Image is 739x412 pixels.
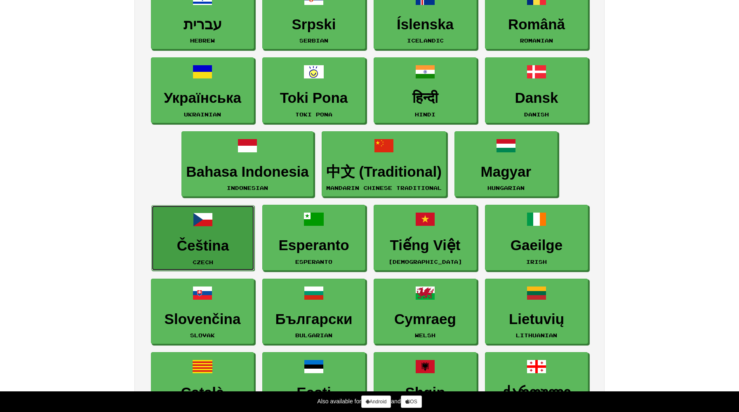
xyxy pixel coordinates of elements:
[485,279,588,344] a: LietuviųLithuanian
[262,57,365,123] a: Toki PonaToki Pona
[155,90,249,106] h3: Українська
[516,332,557,338] small: Lithuanian
[374,279,477,344] a: CymraegWelsh
[295,111,332,117] small: Toki Pona
[155,311,249,327] h3: Slovenčina
[485,57,588,123] a: DanskDanish
[190,332,215,338] small: Slovak
[407,38,444,43] small: Icelandic
[415,111,435,117] small: Hindi
[378,237,472,253] h3: Tiếng Việt
[459,164,553,180] h3: Magyar
[490,237,584,253] h3: Gaeilge
[378,311,472,327] h3: Cymraeg
[326,164,442,180] h3: 中文 (Traditional)
[227,185,268,191] small: Indonesian
[361,395,391,408] a: Android
[490,90,584,106] h3: Dansk
[295,259,332,265] small: Esperanto
[490,17,584,33] h3: Română
[155,385,249,401] h3: Català
[526,259,547,265] small: Irish
[190,38,215,43] small: Hebrew
[151,57,254,123] a: УкраїнськаUkrainian
[186,164,309,180] h3: Bahasa Indonesia
[181,131,313,197] a: Bahasa IndonesiaIndonesian
[267,90,361,106] h3: Toki Pona
[490,385,584,401] h3: ქართული
[378,90,472,106] h3: हिन्दी
[151,279,254,344] a: SlovenčinaSlovak
[156,238,250,254] h3: Čeština
[262,279,365,344] a: БългарскиBulgarian
[326,185,442,191] small: Mandarin Chinese Traditional
[374,57,477,123] a: हिन्दीHindi
[295,332,332,338] small: Bulgarian
[267,311,361,327] h3: Български
[155,17,249,33] h3: עברית
[401,395,422,408] a: iOS
[267,17,361,33] h3: Srpski
[520,38,553,43] small: Romanian
[454,131,558,197] a: MagyarHungarian
[262,205,365,270] a: EsperantoEsperanto
[378,385,472,401] h3: Shqip
[267,237,361,253] h3: Esperanto
[267,385,361,401] h3: Eesti
[193,259,213,265] small: Czech
[184,111,221,117] small: Ukrainian
[524,111,549,117] small: Danish
[378,17,472,33] h3: Íslenska
[485,205,588,270] a: GaeilgeIrish
[388,259,462,265] small: [DEMOGRAPHIC_DATA]
[322,131,446,197] a: 中文 (Traditional)Mandarin Chinese Traditional
[487,185,525,191] small: Hungarian
[374,205,477,270] a: Tiếng Việt[DEMOGRAPHIC_DATA]
[490,311,584,327] h3: Lietuvių
[151,205,254,271] a: ČeštinaCzech
[415,332,435,338] small: Welsh
[299,38,328,43] small: Serbian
